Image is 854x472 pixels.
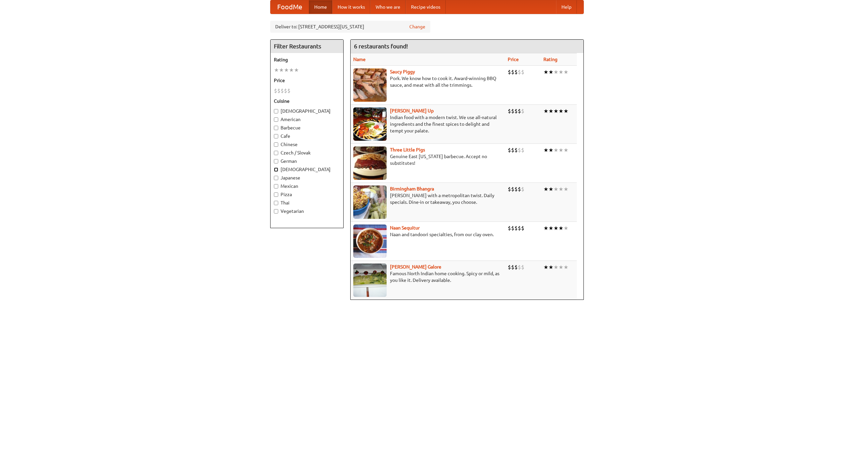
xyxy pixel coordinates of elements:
[409,23,425,30] a: Change
[274,158,340,164] label: German
[274,108,340,114] label: [DEMOGRAPHIC_DATA]
[558,107,563,115] li: ★
[390,186,434,191] a: Birmingham Bhangra
[390,225,420,230] a: Naan Sequitur
[514,224,518,232] li: $
[548,146,553,154] li: ★
[390,147,425,152] a: Three Little Pigs
[370,0,406,14] a: Who we are
[284,87,287,94] li: $
[518,264,521,271] li: $
[518,185,521,193] li: $
[514,68,518,76] li: $
[271,0,309,14] a: FoodMe
[274,124,340,131] label: Barbecue
[563,264,568,271] li: ★
[353,146,387,180] img: littlepigs.jpg
[274,141,340,148] label: Chinese
[514,146,518,154] li: $
[289,66,294,74] li: ★
[274,191,340,198] label: Pizza
[553,107,558,115] li: ★
[514,264,518,271] li: $
[518,146,521,154] li: $
[548,68,553,76] li: ★
[543,185,548,193] li: ★
[543,146,548,154] li: ★
[353,107,387,141] img: curryup.jpg
[274,201,278,205] input: Thai
[279,66,284,74] li: ★
[548,107,553,115] li: ★
[511,185,514,193] li: $
[508,146,511,154] li: $
[274,134,278,138] input: Cafe
[511,264,514,271] li: $
[521,224,524,232] li: $
[287,87,291,94] li: $
[518,224,521,232] li: $
[543,107,548,115] li: ★
[390,264,441,270] a: [PERSON_NAME] Galore
[274,142,278,147] input: Chinese
[508,68,511,76] li: $
[563,107,568,115] li: ★
[508,57,519,62] a: Price
[274,98,340,104] h5: Cuisine
[548,185,553,193] li: ★
[558,224,563,232] li: ★
[543,264,548,271] li: ★
[274,116,340,123] label: American
[274,159,278,163] input: German
[274,56,340,63] h5: Rating
[353,192,502,205] p: [PERSON_NAME] with a metropolitan twist. Daily specials. Dine-in or takeaway, you choose.
[511,224,514,232] li: $
[294,66,299,74] li: ★
[274,87,277,94] li: $
[563,68,568,76] li: ★
[274,133,340,139] label: Cafe
[514,185,518,193] li: $
[274,192,278,197] input: Pizza
[390,108,434,113] a: [PERSON_NAME] Up
[353,153,502,166] p: Genuine East [US_STATE] barbecue. Accept no substitutes!
[274,199,340,206] label: Thai
[518,68,521,76] li: $
[274,174,340,181] label: Japanese
[281,87,284,94] li: $
[274,183,340,189] label: Mexican
[274,166,340,173] label: [DEMOGRAPHIC_DATA]
[390,69,415,74] b: Saucy Piggy
[553,146,558,154] li: ★
[353,264,387,297] img: currygalore.jpg
[277,87,281,94] li: $
[553,185,558,193] li: ★
[354,43,408,49] ng-pluralize: 6 restaurants found!
[521,107,524,115] li: $
[553,224,558,232] li: ★
[563,224,568,232] li: ★
[274,167,278,172] input: [DEMOGRAPHIC_DATA]
[563,146,568,154] li: ★
[274,209,278,213] input: Vegetarian
[553,264,558,271] li: ★
[518,107,521,115] li: $
[553,68,558,76] li: ★
[274,151,278,155] input: Czech / Slovak
[353,185,387,219] img: bhangra.jpg
[274,66,279,74] li: ★
[270,21,430,33] div: Deliver to: [STREET_ADDRESS][US_STATE]
[271,40,343,53] h4: Filter Restaurants
[274,109,278,113] input: [DEMOGRAPHIC_DATA]
[332,0,370,14] a: How it works
[558,146,563,154] li: ★
[508,224,511,232] li: $
[274,117,278,122] input: American
[274,184,278,188] input: Mexican
[548,224,553,232] li: ★
[511,107,514,115] li: $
